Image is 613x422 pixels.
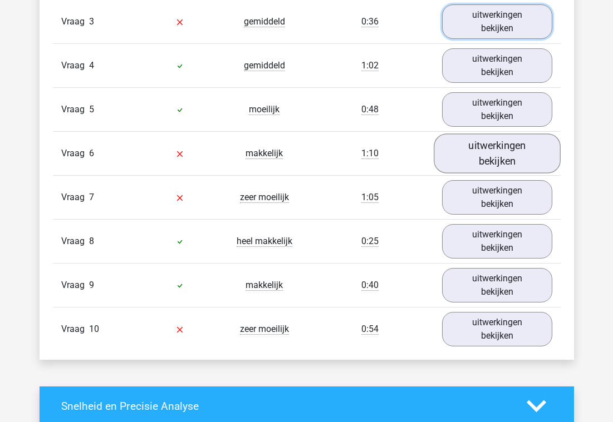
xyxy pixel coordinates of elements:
span: 7 [89,192,94,202]
a: uitwerkingen bekijken [442,312,552,346]
span: 1:10 [361,148,379,159]
span: 10 [89,324,99,334]
a: uitwerkingen bekijken [442,92,552,127]
span: makkelijk [246,148,283,159]
span: 0:54 [361,324,379,335]
span: Vraag [61,191,89,204]
span: zeer moeilijk [240,192,289,203]
span: Vraag [61,103,89,116]
span: 1:05 [361,192,379,203]
a: uitwerkingen bekijken [442,180,552,215]
a: uitwerkingen bekijken [442,268,552,302]
span: Vraag [61,235,89,248]
span: 5 [89,104,94,115]
span: zeer moeilijk [240,324,289,335]
a: uitwerkingen bekijken [442,224,552,259]
span: gemiddeld [244,16,285,27]
span: 0:25 [361,236,379,247]
span: 1:02 [361,60,379,71]
span: 3 [89,16,94,27]
a: uitwerkingen bekijken [442,48,552,83]
span: makkelijk [246,280,283,291]
span: 0:36 [361,16,379,27]
span: 4 [89,60,94,71]
span: 9 [89,280,94,290]
span: Vraag [61,147,89,160]
h4: Snelheid en Precisie Analyse [61,400,510,413]
span: 8 [89,236,94,246]
span: Vraag [61,279,89,292]
span: Vraag [61,15,89,28]
span: 0:48 [361,104,379,115]
span: moeilijk [249,104,279,115]
span: Vraag [61,322,89,336]
span: heel makkelijk [237,236,292,247]
a: uitwerkingen bekijken [434,133,561,173]
span: gemiddeld [244,60,285,71]
a: uitwerkingen bekijken [442,4,552,39]
span: 0:40 [361,280,379,291]
span: Vraag [61,59,89,72]
span: 6 [89,148,94,158]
